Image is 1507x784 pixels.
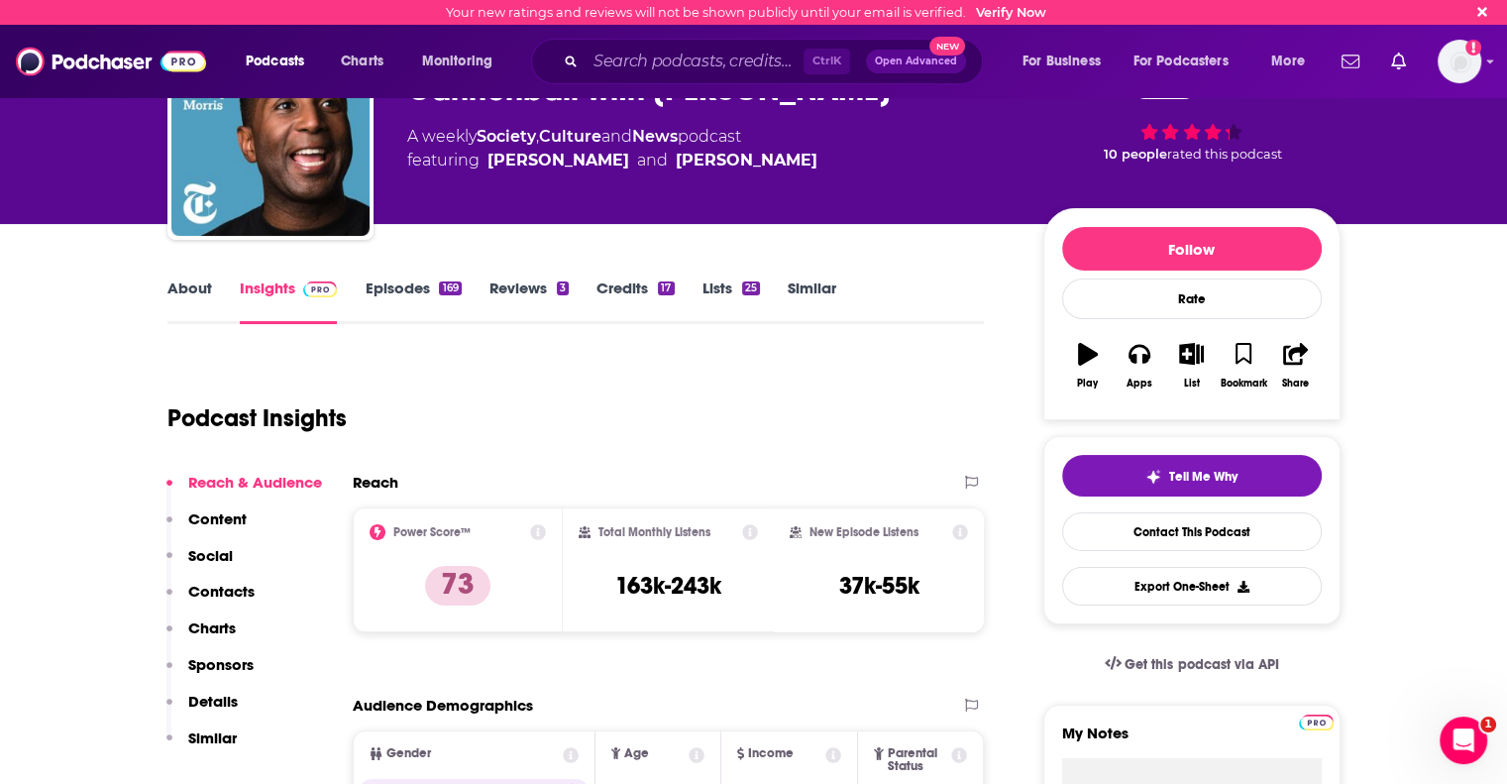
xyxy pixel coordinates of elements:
input: Search podcasts, credits, & more... [586,46,804,77]
a: InsightsPodchaser Pro [240,279,338,324]
span: 10 people [1104,147,1167,162]
span: Get this podcast via API [1125,656,1278,673]
p: Charts [188,618,236,637]
h1: Podcast Insights [167,403,347,433]
a: Cannonball with Wesley Morris [171,38,370,236]
a: Show notifications dropdown [1334,45,1367,78]
p: Social [188,546,233,565]
button: Sponsors [166,655,254,692]
span: Monitoring [422,48,492,75]
a: Pro website [1299,712,1334,730]
h2: Power Score™ [393,525,471,539]
button: open menu [1121,46,1257,77]
span: and [601,127,632,146]
div: Apps [1127,378,1152,390]
span: Ctrl K [804,49,850,74]
h3: 37k-55k [839,571,919,601]
h2: Audience Demographics [353,696,533,715]
p: 73 [425,566,490,606]
button: Contacts [166,582,255,618]
span: For Podcasters [1133,48,1229,75]
img: Podchaser Pro [1299,715,1334,730]
div: [PERSON_NAME] [676,149,817,172]
img: tell me why sparkle [1145,469,1161,485]
span: Gender [386,747,431,760]
p: Contacts [188,582,255,601]
span: Open Advanced [875,56,957,66]
a: Get this podcast via API [1089,640,1295,689]
div: 169 [439,281,461,295]
p: Similar [188,728,237,747]
button: Show profile menu [1438,40,1481,83]
a: Credits17 [596,279,674,324]
span: Tell Me Why [1169,469,1238,485]
div: Search podcasts, credits, & more... [550,39,1002,84]
img: Podchaser - Follow, Share and Rate Podcasts [16,43,206,80]
button: open menu [1257,46,1330,77]
div: List [1184,378,1200,390]
button: Details [166,692,238,728]
div: 17 [658,281,674,295]
div: A weekly podcast [407,125,817,172]
button: Export One-Sheet [1062,567,1322,606]
span: New [929,37,965,56]
p: Sponsors [188,655,254,674]
div: 3 [557,281,569,295]
button: open menu [1009,46,1126,77]
svg: Email not verified [1465,40,1481,56]
button: List [1165,330,1217,401]
iframe: Intercom live chat [1440,717,1487,764]
label: My Notes [1062,724,1322,758]
span: Charts [341,48,383,75]
button: Charts [166,618,236,655]
a: Charts [328,46,395,77]
div: Your new ratings and reviews will not be shown publicly until your email is verified. [446,5,1046,20]
button: Open AdvancedNew [866,50,966,73]
button: Similar [166,728,237,765]
a: Similar [788,279,836,324]
button: Follow [1062,227,1322,271]
div: [PERSON_NAME] [487,149,629,172]
h2: Reach [353,473,398,492]
a: Contact This Podcast [1062,512,1322,551]
p: Reach & Audience [188,473,322,492]
button: Reach & Audience [166,473,322,509]
span: featuring [407,149,817,172]
a: Episodes169 [365,279,461,324]
button: Social [166,546,233,583]
a: Culture [539,127,601,146]
span: Parental Status [888,747,948,773]
a: Lists25 [702,279,760,324]
p: Details [188,692,238,711]
div: Rate [1062,279,1322,319]
a: Verify Now [976,5,1046,20]
div: 25 [742,281,760,295]
div: Share [1282,378,1309,390]
button: open menu [408,46,518,77]
button: Bookmark [1218,330,1269,401]
button: open menu [232,46,330,77]
button: Play [1062,330,1114,401]
span: Income [748,747,794,760]
span: rated this podcast [1167,147,1282,162]
div: Play [1077,378,1098,390]
a: Show notifications dropdown [1383,45,1414,78]
h2: New Episode Listens [809,525,918,539]
span: , [536,127,539,146]
button: tell me why sparkleTell Me Why [1062,455,1322,497]
span: More [1271,48,1305,75]
h2: Total Monthly Listens [598,525,710,539]
a: Reviews3 [489,279,569,324]
img: Podchaser Pro [303,281,338,297]
a: News [632,127,678,146]
h3: 163k-243k [615,571,721,601]
span: Logged in as londonmking [1438,40,1481,83]
p: Content [188,509,247,528]
img: User Profile [1438,40,1481,83]
a: About [167,279,212,324]
span: Age [624,747,649,760]
button: Content [166,509,247,546]
button: Apps [1114,330,1165,401]
span: and [637,149,668,172]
